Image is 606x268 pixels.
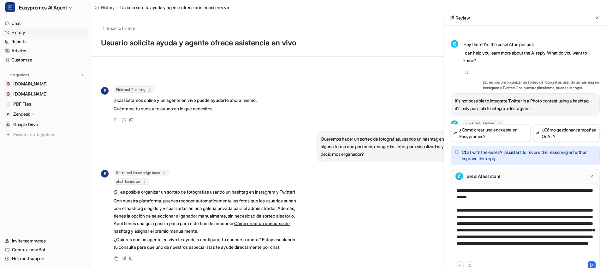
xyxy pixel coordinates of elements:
span: chat_handover [114,178,149,185]
img: PDF Files [6,102,10,106]
a: Cómo crear un concurso de hashtag y asignar el premio manualmente [114,221,290,234]
p: Queremos hacer un sorteo de fotografias, usando un hashtag en Instagram y en twitter, hay alguna ... [321,135,497,158]
p: Hey there! I’m the eesel AI helper bot. [463,41,600,48]
img: explore all integrations [5,131,11,138]
h1: Usuario solicita ayuda y agente ofrece asistencia en vivo [101,38,501,48]
button: ¿Cómo crear una encuesta en Easypromos? [451,124,531,142]
span: [DOMAIN_NAME] [13,81,47,87]
a: Google DriveGoogle Drive [3,120,88,129]
p: Cuéntame tu duda y te ayudo en lo que necesites. [114,105,257,113]
span: Searched knowledge base [114,170,169,176]
p: ¡Sí, es posible organizar un sorteo de fotografías usando un hashtag en Instagram y Twitter! [114,188,298,196]
span: Explore all integrations [13,130,86,140]
p: Chat with the eesel AI assistant to review the reasoning or further improve this reply. [462,149,596,162]
p: ¿Quieres que un agente en vivo te ayude a configurar tu concurso ahora? Estoy escalando tu consul... [114,236,298,251]
a: Customize [3,55,88,64]
span: Usuario solicita ayuda y agente ofrece asistencia en vivo [120,4,229,11]
img: expand menu [4,73,8,77]
a: Invite teammates [3,236,88,245]
a: History [95,4,115,11]
span: Google Drive [13,121,38,128]
span: E [5,2,15,12]
span: Finished Thinking [114,86,154,93]
span: [DOMAIN_NAME] [13,91,47,97]
a: Help and support [3,254,88,263]
p: Con nuestra plataforma, puedes recoger automáticamente las fotos que los usuarios suban con el ha... [114,197,298,235]
p: Integrations [9,73,29,78]
a: PDF FilesPDF Files [3,100,88,108]
h2: Review [449,15,470,21]
button: ¿Cómo gestionar campañas OnAir? [533,124,600,142]
p: ¡Sí, es posible organizar un sorteo de fotografías usando un hashtag en Instagram y Twitter! Con ... [480,79,600,91]
img: menu_add.svg [80,73,85,77]
a: Articles [3,46,88,55]
img: Google Drive [6,123,10,126]
p: It's not possible to integrate Twitter in a Photo contest using a hashtag, it's only possible to ... [455,97,596,112]
a: Create a new Bot [3,245,88,254]
img: www.easypromosapp.com [6,82,10,86]
span: Finished Thinking [463,120,504,126]
span: E [101,170,109,178]
p: eesel AI assistant [467,173,500,179]
span: E [101,87,109,95]
button: Back to history [101,25,135,32]
a: Reports [3,37,88,46]
a: easypromos-apiref.redoc.ly[DOMAIN_NAME] [3,90,88,98]
a: www.easypromosapp.com[DOMAIN_NAME] [3,79,88,88]
a: Explore all integrations [3,130,88,139]
button: Integrations [3,72,31,78]
span: Easypromos AI Agent [19,3,67,12]
span: History [101,4,115,11]
span: PDF Files [13,101,31,107]
img: Zendesk [6,112,10,116]
span: / [117,4,118,11]
a: Chat [3,19,88,28]
p: Zendesk [13,111,30,117]
p: I can help you learn more about the AI reply. What do you want to know? [463,49,600,64]
span: Back to history [107,25,135,32]
p: ¡Hola! Estamos online y un agente en vivo puede ayudarte ahora mismo. [114,96,257,104]
img: easypromos-apiref.redoc.ly [6,92,10,96]
a: History [3,28,88,37]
